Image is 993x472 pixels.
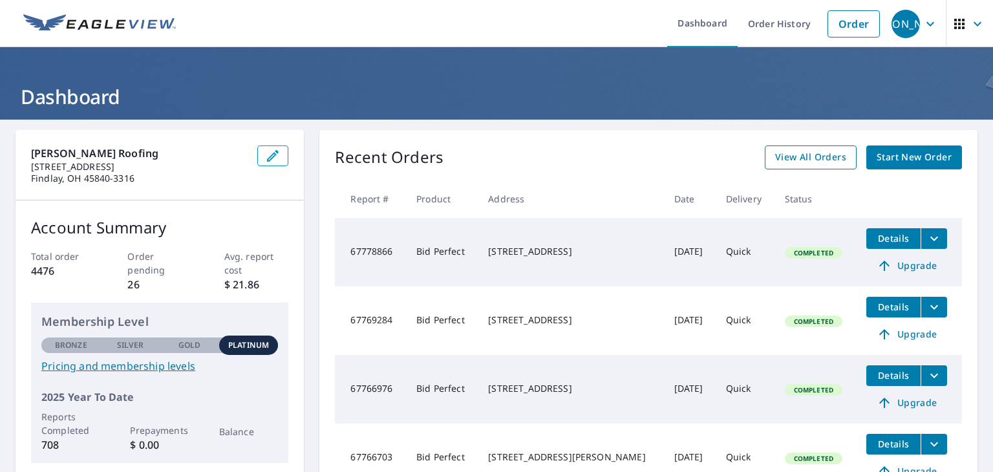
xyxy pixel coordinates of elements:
[874,438,913,450] span: Details
[866,434,921,455] button: detailsBtn-67766703
[874,258,939,274] span: Upgrade
[127,250,192,277] p: Order pending
[127,277,192,292] p: 26
[664,180,716,218] th: Date
[877,149,952,166] span: Start New Order
[488,314,653,327] div: [STREET_ADDRESS]
[406,355,478,424] td: Bid Perfect
[874,232,913,244] span: Details
[406,218,478,286] td: Bid Perfect
[866,324,947,345] a: Upgrade
[874,395,939,411] span: Upgrade
[786,454,841,463] span: Completed
[664,355,716,424] td: [DATE]
[224,250,289,277] p: Avg. report cost
[866,365,921,386] button: detailsBtn-67766976
[716,286,774,355] td: Quick
[117,339,144,351] p: Silver
[765,145,857,169] a: View All Orders
[866,297,921,317] button: detailsBtn-67769284
[921,297,947,317] button: filesDropdownBtn-67769284
[488,382,653,395] div: [STREET_ADDRESS]
[41,389,278,405] p: 2025 Year To Date
[335,355,406,424] td: 67766976
[31,173,247,184] p: Findlay, OH 45840-3316
[827,10,880,38] a: Order
[130,437,189,453] p: $ 0.00
[874,301,913,313] span: Details
[921,365,947,386] button: filesDropdownBtn-67766976
[774,180,857,218] th: Status
[335,218,406,286] td: 67778866
[866,255,947,276] a: Upgrade
[786,317,841,326] span: Completed
[921,434,947,455] button: filesDropdownBtn-67766703
[866,392,947,413] a: Upgrade
[335,145,443,169] p: Recent Orders
[335,180,406,218] th: Report #
[716,218,774,286] td: Quick
[488,451,653,464] div: [STREET_ADDRESS][PERSON_NAME]
[478,180,663,218] th: Address
[41,313,278,330] p: Membership Level
[41,437,101,453] p: 708
[41,410,101,437] p: Reports Completed
[866,228,921,249] button: detailsBtn-67778866
[335,286,406,355] td: 67769284
[31,263,96,279] p: 4476
[664,286,716,355] td: [DATE]
[31,161,247,173] p: [STREET_ADDRESS]
[874,327,939,342] span: Upgrade
[786,385,841,394] span: Completed
[41,358,278,374] a: Pricing and membership levels
[892,10,920,38] div: [PERSON_NAME]
[228,339,269,351] p: Platinum
[874,369,913,381] span: Details
[23,14,176,34] img: EV Logo
[921,228,947,249] button: filesDropdownBtn-67778866
[219,425,279,438] p: Balance
[55,339,87,351] p: Bronze
[178,339,200,351] p: Gold
[16,83,977,110] h1: Dashboard
[31,145,247,161] p: [PERSON_NAME] Roofing
[406,180,478,218] th: Product
[31,216,288,239] p: Account Summary
[406,286,478,355] td: Bid Perfect
[716,180,774,218] th: Delivery
[31,250,96,263] p: Total order
[775,149,846,166] span: View All Orders
[786,248,841,257] span: Completed
[130,424,189,437] p: Prepayments
[664,218,716,286] td: [DATE]
[488,245,653,258] div: [STREET_ADDRESS]
[224,277,289,292] p: $ 21.86
[716,355,774,424] td: Quick
[866,145,962,169] a: Start New Order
